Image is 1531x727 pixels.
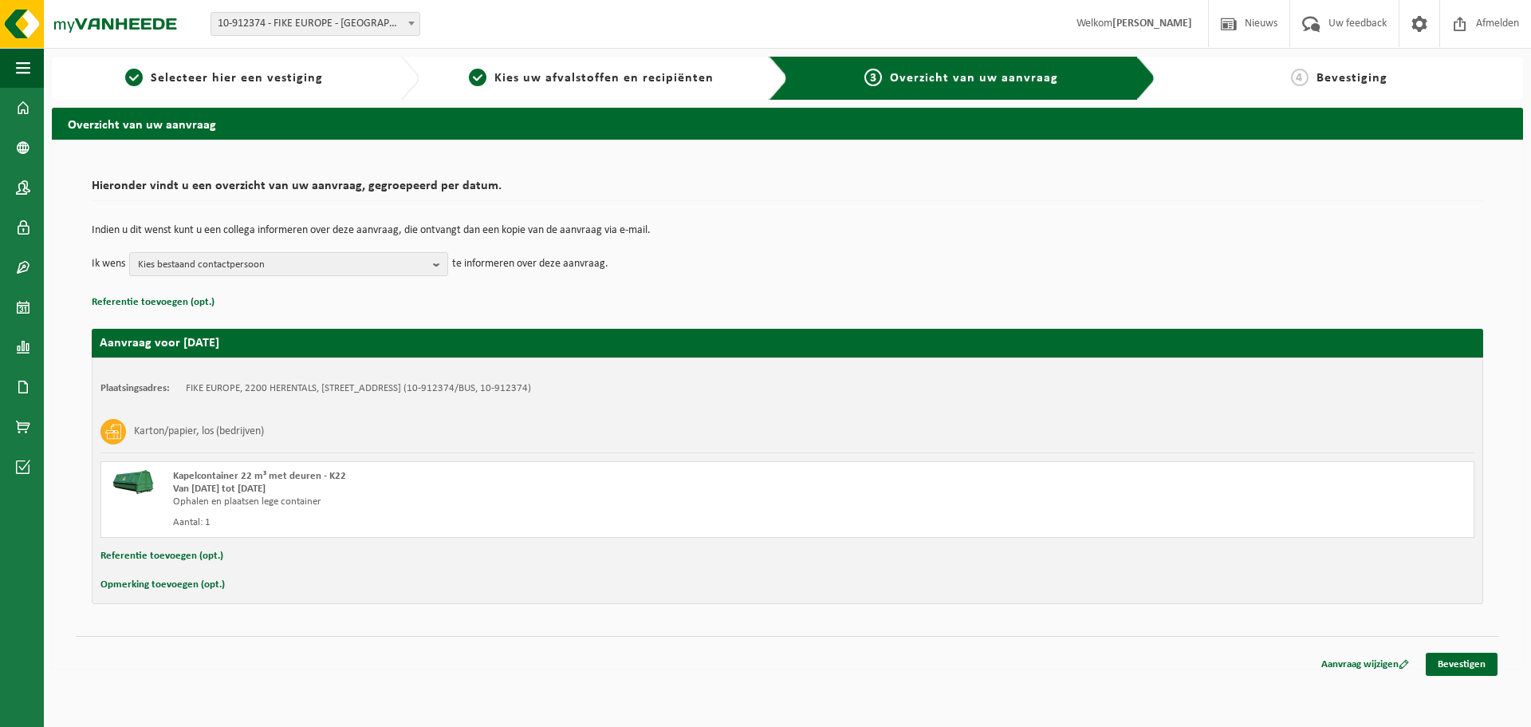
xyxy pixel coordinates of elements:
[100,383,170,393] strong: Plaatsingsadres:
[92,225,1483,236] p: Indien u dit wenst kunt u een collega informeren over deze aanvraag, die ontvangt dan een kopie v...
[186,382,531,395] td: FIKE EUROPE, 2200 HERENTALS, [STREET_ADDRESS] (10-912374/BUS, 10-912374)
[100,337,219,350] strong: Aanvraag voor [DATE]
[1291,69,1309,86] span: 4
[138,253,427,277] span: Kies bestaand contactpersoon
[1309,653,1421,676] a: Aanvraag wijzigen
[173,484,266,494] strong: Van [DATE] tot [DATE]
[173,471,346,481] span: Kapelcontainer 22 m³ met deuren - K22
[427,69,755,88] a: 2Kies uw afvalstoffen en recipiënten
[100,575,225,595] button: Opmerking toevoegen (opt.)
[52,108,1523,139] h2: Overzicht van uw aanvraag
[469,69,486,86] span: 2
[173,516,852,529] div: Aantal: 1
[173,496,852,508] div: Ophalen en plaatsen lege container
[92,292,214,313] button: Referentie toevoegen (opt.)
[134,419,264,444] h3: Karton/papier, los (bedrijven)
[151,72,323,85] span: Selecteer hier een vestiging
[1112,18,1192,30] strong: [PERSON_NAME]
[92,252,125,276] p: Ik wens
[211,12,420,36] span: 10-912374 - FIKE EUROPE - HERENTALS
[1317,72,1387,85] span: Bevestiging
[452,252,608,276] p: te informeren over deze aanvraag.
[494,72,714,85] span: Kies uw afvalstoffen en recipiënten
[100,546,223,567] button: Referentie toevoegen (opt.)
[109,470,157,494] img: HK-XK-22-GN-00.png
[92,180,1483,201] h2: Hieronder vindt u een overzicht van uw aanvraag, gegroepeerd per datum.
[129,252,448,276] button: Kies bestaand contactpersoon
[864,69,882,86] span: 3
[890,72,1058,85] span: Overzicht van uw aanvraag
[125,69,143,86] span: 1
[1426,653,1498,676] a: Bevestigen
[211,13,419,35] span: 10-912374 - FIKE EUROPE - HERENTALS
[60,69,388,88] a: 1Selecteer hier een vestiging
